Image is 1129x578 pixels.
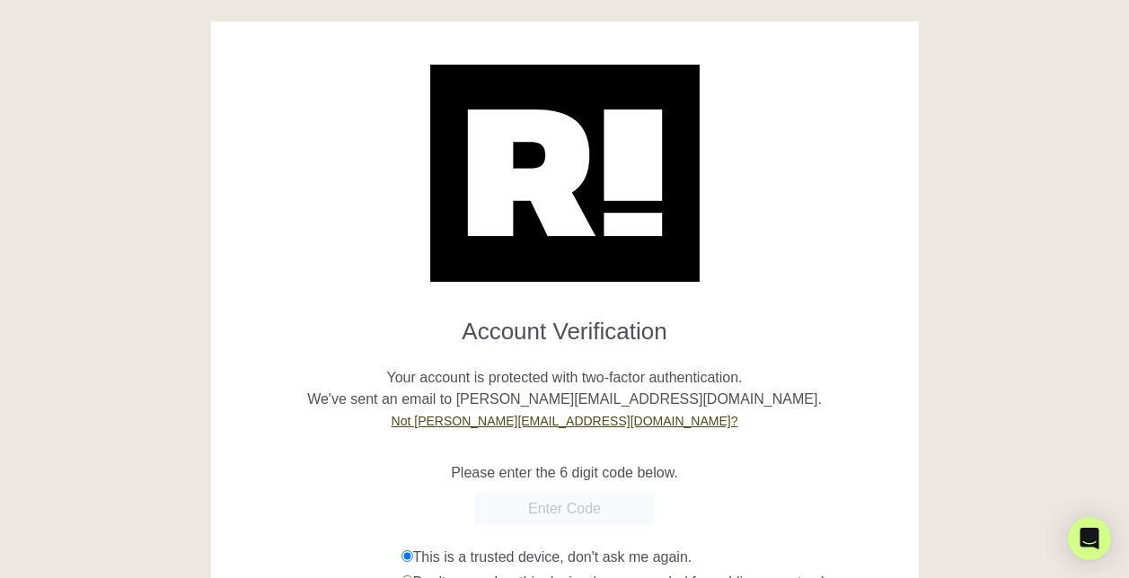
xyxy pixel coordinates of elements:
[225,346,905,432] p: Your account is protected with two-factor authentication. We've sent an email to [PERSON_NAME][EM...
[225,303,905,346] h1: Account Verification
[392,414,738,428] a: Not [PERSON_NAME][EMAIL_ADDRESS][DOMAIN_NAME]?
[475,493,655,525] input: Enter Code
[225,462,905,484] p: Please enter the 6 digit code below.
[401,547,905,568] div: This is a trusted device, don't ask me again.
[430,65,700,282] img: Retention.com
[1068,517,1111,560] div: Open Intercom Messenger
